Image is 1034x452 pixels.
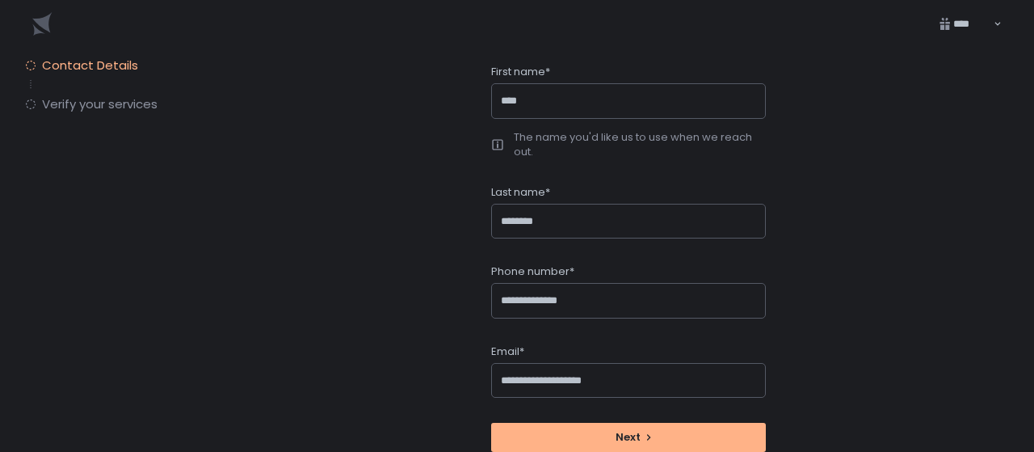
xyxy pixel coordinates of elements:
[491,264,574,279] span: Phone number*
[42,57,138,74] span: Contact Details
[491,423,766,452] button: Next
[514,130,766,159] div: The name you'd like us to use when we reach out.
[606,430,641,445] span: Next
[491,65,550,79] span: First name*
[42,96,158,112] span: Verify your services
[491,344,524,359] span: Email*
[491,185,550,200] span: Last name*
